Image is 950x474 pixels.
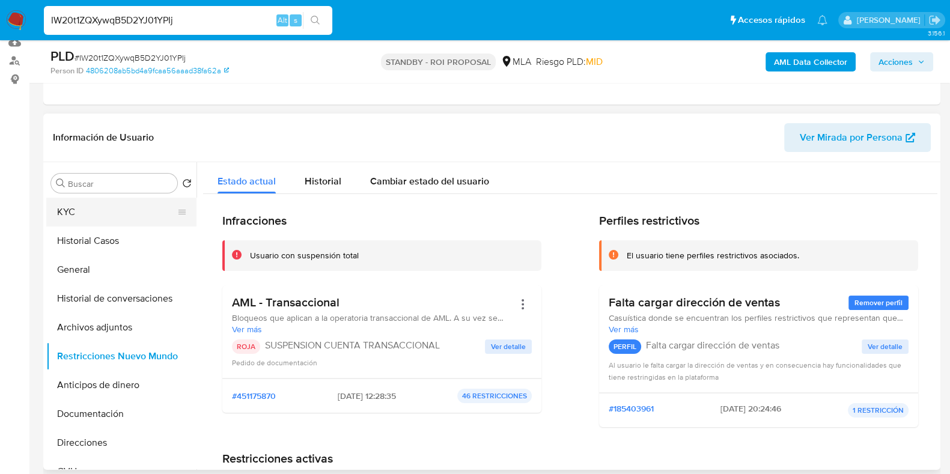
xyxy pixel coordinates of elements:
button: Archivos adjuntos [46,313,196,342]
span: Riesgo PLD: [536,55,603,68]
button: search-icon [303,12,327,29]
button: Historial de conversaciones [46,284,196,313]
p: florencia.lera@mercadolibre.com [856,14,924,26]
button: Historial Casos [46,226,196,255]
span: Accesos rápidos [738,14,805,26]
input: Buscar usuario o caso... [44,13,332,28]
span: # IW20t1ZQXywqB5D2YJ01YPIj [75,52,186,64]
p: STANDBY - ROI PROPOSAL [381,53,496,70]
span: Ver Mirada por Persona [800,123,903,152]
a: 4806208ab5bd4a9fcaa56aaad38fa62a [86,65,229,76]
button: Direcciones [46,428,196,457]
input: Buscar [68,178,172,189]
button: Documentación [46,400,196,428]
a: Salir [928,14,941,26]
button: Volver al orden por defecto [182,178,192,192]
h1: Información de Usuario [53,132,154,144]
button: General [46,255,196,284]
button: AML Data Collector [766,52,856,71]
button: Ver Mirada por Persona [784,123,931,152]
button: Anticipos de dinero [46,371,196,400]
span: MID [586,55,603,68]
b: AML Data Collector [774,52,847,71]
span: Alt [278,14,287,26]
a: Notificaciones [817,15,827,25]
span: 3.156.1 [927,28,944,38]
span: s [294,14,297,26]
button: Restricciones Nuevo Mundo [46,342,196,371]
b: Person ID [50,65,84,76]
button: Buscar [56,178,65,188]
button: KYC [46,198,187,226]
b: PLD [50,46,75,65]
div: MLA [501,55,531,68]
button: Acciones [870,52,933,71]
span: Acciones [878,52,913,71]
